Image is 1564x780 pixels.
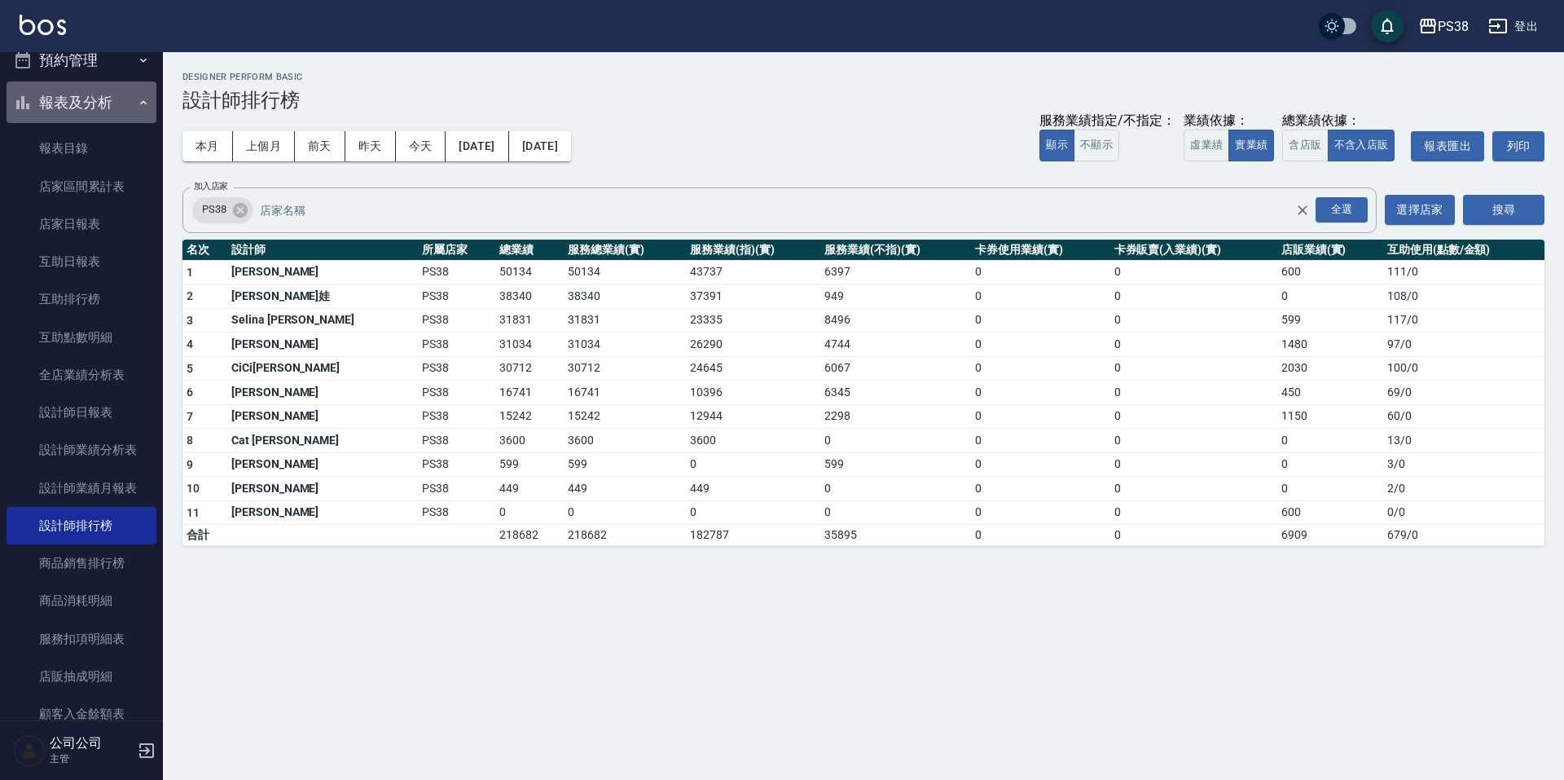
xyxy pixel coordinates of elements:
td: 599 [564,452,686,477]
td: 0 [971,404,1110,429]
img: Logo [20,15,66,35]
span: 1 [187,266,193,279]
td: 31034 [564,333,686,357]
th: 設計師 [227,240,418,261]
td: 30712 [495,356,564,381]
td: Selina [PERSON_NAME] [227,308,418,333]
a: 設計師業績分析表 [7,431,156,469]
div: 全選 [1316,197,1368,223]
td: 0 [971,452,1110,477]
td: 108 / 0 [1383,284,1544,309]
td: PS38 [418,333,496,357]
td: 3600 [686,429,820,453]
td: 12944 [686,404,820,429]
button: 虛業績 [1184,130,1229,161]
td: 449 [564,477,686,501]
span: 8 [187,434,193,447]
td: 182787 [686,525,820,546]
td: 50134 [495,260,564,284]
span: PS38 [192,201,236,218]
td: PS38 [418,381,496,405]
a: 店家日報表 [7,205,156,243]
div: 總業績依據： [1282,112,1403,130]
td: 0 [1277,477,1383,501]
button: 登出 [1482,11,1544,42]
button: 顯示 [1039,130,1074,161]
button: 搜尋 [1463,195,1544,225]
td: [PERSON_NAME] [227,477,418,501]
img: Person [13,734,46,767]
td: 8496 [820,308,971,333]
button: 列印 [1492,131,1544,161]
td: 0 [1110,452,1277,477]
div: PS38 [192,197,253,223]
div: 服務業績指定/不指定： [1039,112,1175,130]
td: 0 [686,500,820,525]
td: 100 / 0 [1383,356,1544,381]
td: PS38 [418,356,496,381]
td: 0 [1110,500,1277,525]
td: 0 [971,356,1110,381]
td: PS38 [418,284,496,309]
td: 2298 [820,404,971,429]
td: 31831 [495,308,564,333]
td: 3600 [495,429,564,453]
th: 總業績 [495,240,564,261]
td: 0 [1110,429,1277,453]
td: 218682 [495,525,564,546]
td: 15242 [564,404,686,429]
td: 599 [1277,308,1383,333]
td: [PERSON_NAME] [227,381,418,405]
th: 服務業績(不指)(實) [820,240,971,261]
a: 設計師排行榜 [7,507,156,544]
input: 店家名稱 [256,196,1324,224]
div: PS38 [1438,16,1469,37]
td: 111 / 0 [1383,260,1544,284]
span: 3 [187,314,193,327]
td: 43737 [686,260,820,284]
td: 0 [1110,477,1277,501]
td: 16741 [495,381,564,405]
td: 0 [971,477,1110,501]
td: 38340 [564,284,686,309]
a: 服務扣項明細表 [7,620,156,658]
td: 60 / 0 [1383,404,1544,429]
button: [DATE] [509,131,571,161]
td: 949 [820,284,971,309]
td: 0 [971,500,1110,525]
td: 0 [1110,284,1277,309]
td: 50134 [564,260,686,284]
td: 1480 [1277,333,1383,357]
a: 互助點數明細 [7,319,156,356]
td: PS38 [418,452,496,477]
td: 0 [820,477,971,501]
td: 38340 [495,284,564,309]
button: 選擇店家 [1385,195,1455,225]
td: 97 / 0 [1383,333,1544,357]
button: 不含入店販 [1328,130,1395,161]
td: 37391 [686,284,820,309]
h2: Designer Perform Basic [182,72,1544,82]
a: 互助日報表 [7,243,156,280]
div: 業績依據： [1184,112,1274,130]
a: 顧客入金餘額表 [7,695,156,733]
a: 商品銷售排行榜 [7,544,156,582]
td: 2030 [1277,356,1383,381]
button: 昨天 [345,131,396,161]
button: 報表匯出 [1411,131,1484,161]
td: 0 [971,260,1110,284]
td: 0 / 0 [1383,500,1544,525]
td: 3 / 0 [1383,452,1544,477]
span: 5 [187,362,193,375]
td: [PERSON_NAME] [227,333,418,357]
a: 商品消耗明細 [7,582,156,619]
a: 報表目錄 [7,130,156,167]
button: 實業績 [1228,130,1274,161]
button: 本月 [182,131,233,161]
td: 0 [495,500,564,525]
td: 0 [1277,429,1383,453]
td: 450 [1277,381,1383,405]
td: 0 [971,429,1110,453]
td: 218682 [564,525,686,546]
td: PS38 [418,477,496,501]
